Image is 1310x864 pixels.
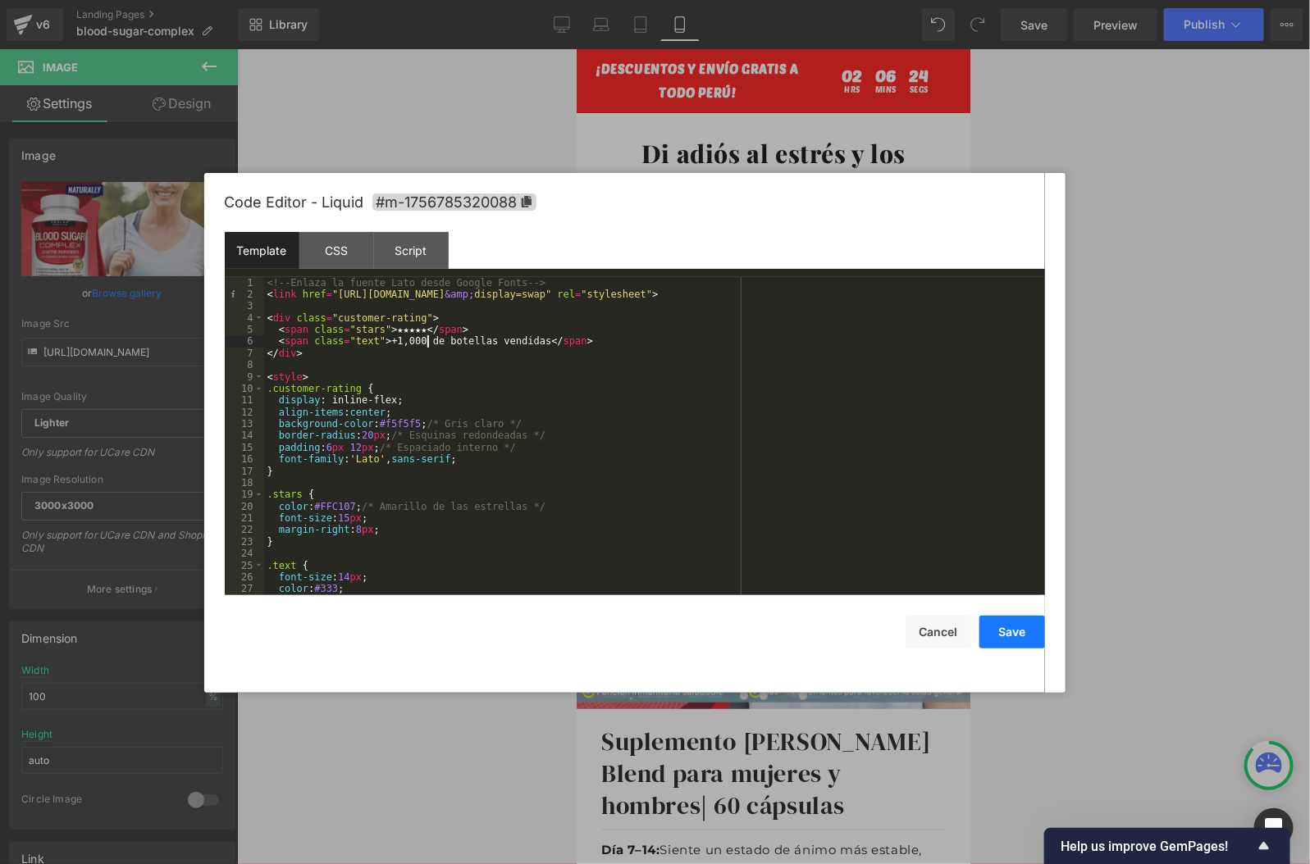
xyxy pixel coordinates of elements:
div: 11 [225,394,264,406]
span: Click to copy [372,193,536,211]
div: 3 [225,300,264,311]
div: 14 [225,430,264,441]
button: Cancel [906,616,971,648]
div: 4 [225,312,264,324]
p: Siente un estado de ánimo más estable, menos ansiedad y mayor claridad mental. [25,789,369,834]
div: 16 [225,453,264,465]
span: 60 cápsulas [137,739,268,773]
div: CSS [299,232,374,269]
div: 1 [225,277,264,289]
h1: Suplemento [PERSON_NAME] Blend para mujeres y hombres [25,676,369,772]
div: 24 [225,548,264,559]
div: 15 [225,442,264,453]
span: Help us improve GemPages! [1061,839,1254,854]
div: 17 [225,466,264,477]
button: Show survey - Help us improve GemPages! [1061,836,1274,856]
div: 9 [225,371,264,383]
strong: Día 7–14: [25,793,83,808]
div: 5 [225,324,264,335]
div: 10 [225,383,264,394]
div: 2 [225,289,264,300]
span: 24 [332,18,353,36]
div: 25 [225,560,264,571]
div: 7 [225,348,264,359]
div: Open Intercom Messenger [1254,808,1294,848]
div: 23 [225,536,264,548]
div: 13 [225,418,264,430]
span: Code Editor - Liquid [225,193,364,211]
button: Save [979,616,1045,648]
p: ¡DESCUENTOS Y ENVíO GRATiS A TODO PERú! [12,8,230,56]
div: 20 [225,501,264,512]
div: 12 [225,407,264,418]
div: 8 [225,359,264,371]
span: 06 [299,18,320,36]
div: 19 [225,489,264,500]
span: Segs [332,36,353,44]
div: Template [225,232,299,269]
div: Script [374,232,449,269]
div: 6 [225,335,264,347]
span: 02 [265,18,286,36]
div: 22 [225,524,264,535]
h1: Di adiós al estrés y los cambios de humor en solo 14 días con apoyo natural. [25,89,369,184]
div: 21 [225,512,264,524]
div: 27 [225,583,264,594]
div: 26 [225,571,264,583]
div: 18 [225,477,264,489]
span: Mins [299,36,320,44]
span: | [124,739,131,773]
span: Hrs [265,36,286,44]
